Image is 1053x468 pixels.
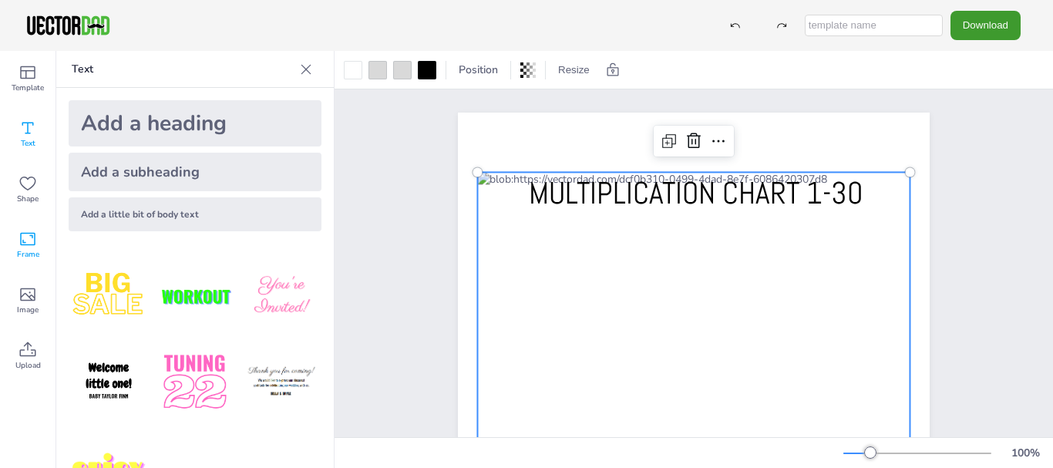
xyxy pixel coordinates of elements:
[17,248,39,261] span: Frame
[155,256,235,336] img: XdJCRjX.png
[950,11,1021,39] button: Download
[805,15,943,36] input: template name
[69,256,149,336] img: style1.png
[552,58,596,82] button: Resize
[25,14,112,37] img: VectorDad-1.png
[17,304,39,316] span: Image
[155,342,235,423] img: 1B4LbXY.png
[241,342,321,423] img: K4iXMrW.png
[17,193,39,205] span: Shape
[21,137,35,150] span: Text
[69,100,321,146] div: Add a heading
[69,197,321,231] div: Add a little bit of body text
[72,51,294,88] p: Text
[456,62,501,77] span: Position
[241,256,321,336] img: BBMXfK6.png
[12,82,44,94] span: Template
[15,359,41,372] span: Upload
[69,153,321,191] div: Add a subheading
[529,173,863,213] span: MULTIPLICATION CHART 1-30
[1007,446,1044,460] div: 100 %
[69,342,149,423] img: GNLDUe7.png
